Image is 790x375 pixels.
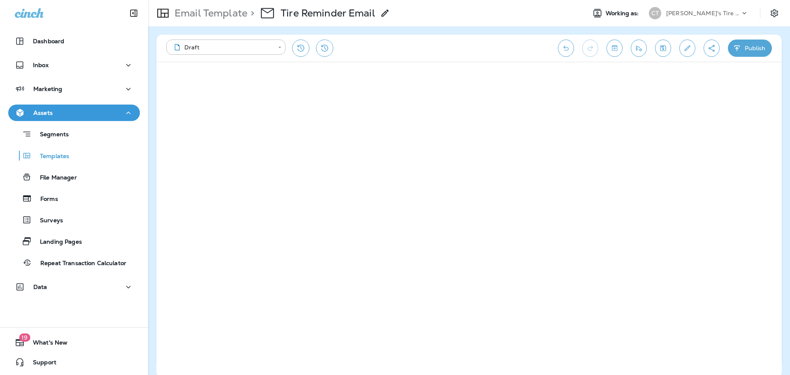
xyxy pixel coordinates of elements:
[33,284,47,290] p: Data
[32,153,69,161] p: Templates
[32,260,126,268] p: Repeat Transaction Calculator
[8,57,140,73] button: Inbox
[33,62,49,68] p: Inbox
[32,174,77,182] p: File Manager
[704,40,720,57] button: Create a Shareable Preview Link
[172,43,272,51] div: Draft
[8,105,140,121] button: Assets
[558,40,574,57] button: Undo
[8,168,140,186] button: File Manager
[679,40,695,57] button: Edit details
[316,40,333,57] button: View Changelog
[171,7,247,19] p: Email Template
[606,10,641,17] span: Working as:
[8,254,140,271] button: Repeat Transaction Calculator
[122,5,145,21] button: Collapse Sidebar
[32,217,63,225] p: Surveys
[33,109,53,116] p: Assets
[32,131,69,139] p: Segments
[631,40,647,57] button: Send test email
[8,334,140,351] button: 19What's New
[655,40,671,57] button: Save
[8,81,140,97] button: Marketing
[19,333,30,342] span: 19
[649,7,661,19] div: CT
[33,86,62,92] p: Marketing
[8,354,140,370] button: Support
[8,233,140,250] button: Landing Pages
[32,196,58,203] p: Forms
[292,40,309,57] button: Restore from previous version
[8,279,140,295] button: Data
[606,40,623,57] button: Toggle preview
[247,7,254,19] p: >
[666,10,740,16] p: [PERSON_NAME]'s Tire & Auto
[728,40,772,57] button: Publish
[25,339,67,349] span: What's New
[25,359,56,369] span: Support
[8,211,140,228] button: Surveys
[8,125,140,143] button: Segments
[32,238,82,246] p: Landing Pages
[767,6,782,21] button: Settings
[8,190,140,207] button: Forms
[8,33,140,49] button: Dashboard
[281,7,375,19] p: Tire Reminder Email
[8,147,140,164] button: Templates
[33,38,64,44] p: Dashboard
